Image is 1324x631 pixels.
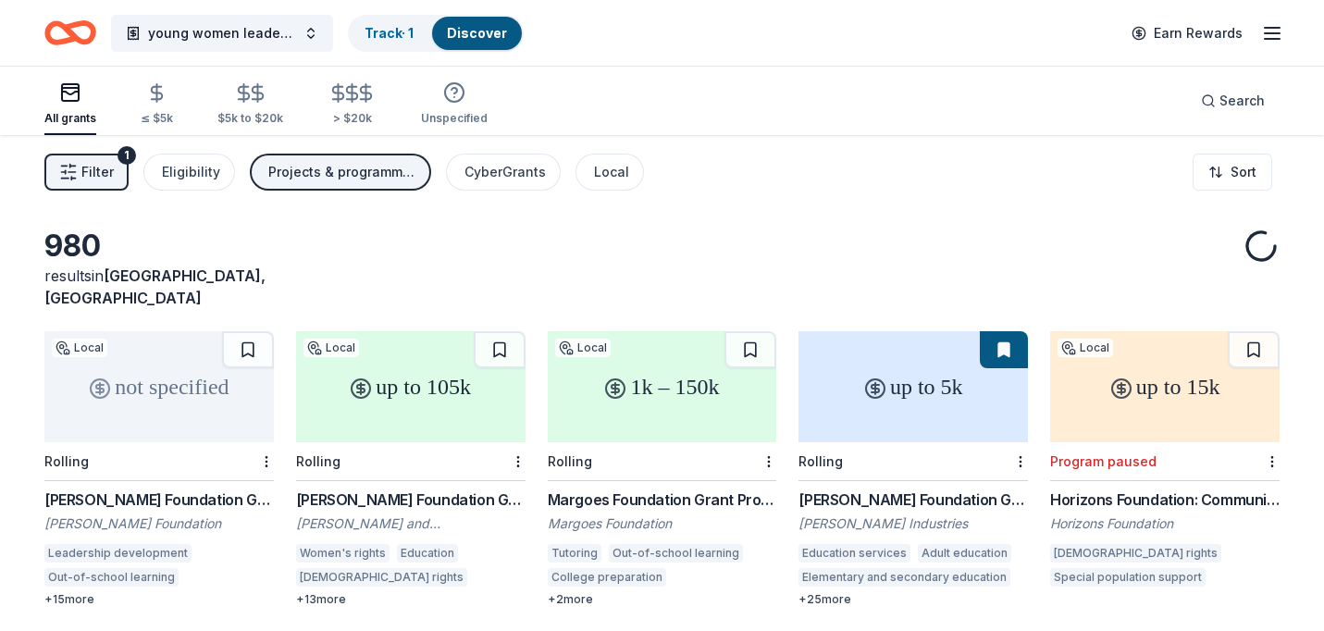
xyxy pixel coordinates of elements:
[548,592,777,607] div: + 2 more
[548,568,666,587] div: College preparation
[1050,544,1221,563] div: [DEMOGRAPHIC_DATA] rights
[555,339,611,357] div: Local
[1050,453,1157,469] div: Program paused
[548,544,601,563] div: Tutoring
[118,146,136,165] div: 1
[348,15,524,52] button: Track· 1Discover
[397,544,458,563] div: Education
[296,514,526,533] div: [PERSON_NAME] and [PERSON_NAME] Foundation
[1219,90,1265,112] span: Search
[328,111,377,126] div: > $20k
[44,544,192,563] div: Leadership development
[798,331,1028,442] div: up to 5k
[52,339,107,357] div: Local
[44,331,274,442] div: not specified
[111,15,333,52] button: young women leadership training and education support
[44,11,96,55] a: Home
[44,489,274,511] div: [PERSON_NAME] Foundation Grant
[447,25,507,41] a: Discover
[296,453,340,469] div: Rolling
[798,544,910,563] div: Education services
[296,568,467,587] div: [DEMOGRAPHIC_DATA] rights
[44,266,266,307] span: in
[303,339,359,357] div: Local
[296,489,526,511] div: [PERSON_NAME] Foundation Grant
[81,161,114,183] span: Filter
[217,111,283,126] div: $5k to $20k
[44,265,274,309] div: results
[1050,514,1280,533] div: Horizons Foundation
[365,25,414,41] a: Track· 1
[798,568,1010,587] div: Elementary and secondary education
[250,154,431,191] button: Projects & programming, General operations, Education, Training and capacity building
[1186,82,1280,119] button: Search
[575,154,644,191] button: Local
[446,154,561,191] button: CyberGrants
[1050,331,1280,442] div: up to 15k
[1050,331,1280,592] a: up to 15kLocalProgram pausedHorizons Foundation: Community Issues GrantsHorizons Foundation[DEMOG...
[798,489,1028,511] div: [PERSON_NAME] Foundation Grant
[141,111,173,126] div: ≤ $5k
[798,592,1028,607] div: + 25 more
[44,568,179,587] div: Out-of-school learning
[548,514,777,533] div: Margoes Foundation
[44,228,274,265] div: 980
[918,544,1011,563] div: Adult education
[148,22,296,44] span: young women leadership training and education support
[44,592,274,607] div: + 15 more
[1058,339,1113,357] div: Local
[1193,154,1272,191] button: Sort
[296,331,526,607] a: up to 105kLocalRolling[PERSON_NAME] Foundation Grant[PERSON_NAME] and [PERSON_NAME] FoundationWom...
[1050,568,1206,587] div: Special population support
[296,331,526,442] div: up to 105k
[421,74,488,135] button: Unspecified
[421,111,488,126] div: Unspecified
[328,75,377,135] button: > $20k
[162,161,220,183] div: Eligibility
[44,111,96,126] div: All grants
[44,266,266,307] span: [GEOGRAPHIC_DATA], [GEOGRAPHIC_DATA]
[1050,489,1280,511] div: Horizons Foundation: Community Issues Grants
[141,75,173,135] button: ≤ $5k
[44,74,96,135] button: All grants
[594,161,629,183] div: Local
[217,75,283,135] button: $5k to $20k
[798,453,843,469] div: Rolling
[143,154,235,191] button: Eligibility
[1120,17,1254,50] a: Earn Rewards
[548,453,592,469] div: Rolling
[44,331,274,607] a: not specifiedLocalRolling[PERSON_NAME] Foundation Grant[PERSON_NAME] FoundationLeadership develop...
[296,544,390,563] div: Women's rights
[268,161,416,183] div: Projects & programming, General operations, Education, Training and capacity building
[609,544,743,563] div: Out-of-school learning
[44,154,129,191] button: Filter1
[44,514,274,533] div: [PERSON_NAME] Foundation
[798,514,1028,533] div: [PERSON_NAME] Industries
[548,331,777,607] a: 1k – 150kLocalRollingMargoes Foundation Grant ProgramMargoes FoundationTutoringOut-of-school lear...
[1231,161,1256,183] span: Sort
[44,453,89,469] div: Rolling
[798,331,1028,607] a: up to 5kRolling[PERSON_NAME] Foundation Grant[PERSON_NAME] IndustriesEducation servicesAdult educ...
[548,489,777,511] div: Margoes Foundation Grant Program
[296,592,526,607] div: + 13 more
[548,331,777,442] div: 1k – 150k
[464,161,546,183] div: CyberGrants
